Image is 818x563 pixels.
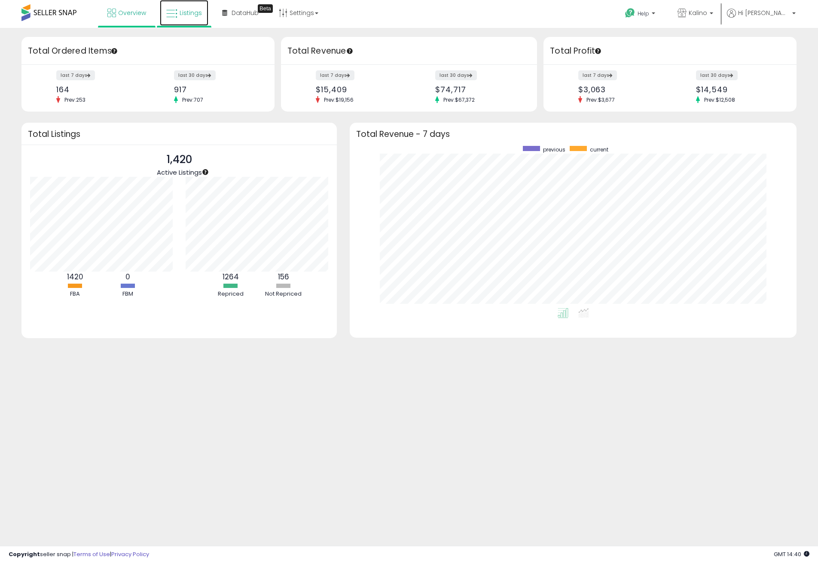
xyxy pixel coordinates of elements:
[56,85,142,94] div: 164
[125,272,130,282] b: 0
[696,70,738,80] label: last 30 days
[638,10,649,17] span: Help
[618,1,664,28] a: Help
[435,70,477,80] label: last 30 days
[543,146,565,153] span: previous
[205,290,256,298] div: Repriced
[316,85,403,94] div: $15,409
[174,85,259,94] div: 917
[738,9,790,17] span: Hi [PERSON_NAME]
[578,85,664,94] div: $3,063
[157,151,202,168] p: 1,420
[157,168,202,177] span: Active Listings
[178,96,208,103] span: Prev: 707
[278,272,289,282] b: 156
[232,9,259,17] span: DataHub
[590,146,608,153] span: current
[582,96,619,103] span: Prev: $3,677
[174,70,216,80] label: last 30 days
[320,96,358,103] span: Prev: $19,156
[550,45,790,57] h3: Total Profit
[28,131,330,137] h3: Total Listings
[102,290,154,298] div: FBM
[28,45,268,57] h3: Total Ordered Items
[356,131,790,137] h3: Total Revenue - 7 days
[625,8,635,18] i: Get Help
[727,9,796,28] a: Hi [PERSON_NAME]
[696,85,781,94] div: $14,549
[201,168,209,176] div: Tooltip anchor
[439,96,479,103] span: Prev: $67,372
[110,47,118,55] div: Tooltip anchor
[578,70,617,80] label: last 7 days
[258,4,273,13] div: Tooltip anchor
[346,47,354,55] div: Tooltip anchor
[316,70,354,80] label: last 7 days
[287,45,531,57] h3: Total Revenue
[258,290,309,298] div: Not Repriced
[180,9,202,17] span: Listings
[60,96,90,103] span: Prev: 253
[700,96,739,103] span: Prev: $12,508
[435,85,522,94] div: $74,717
[118,9,146,17] span: Overview
[594,47,602,55] div: Tooltip anchor
[56,70,95,80] label: last 7 days
[67,272,83,282] b: 1420
[689,9,707,17] span: Kalino
[223,272,239,282] b: 1264
[49,290,101,298] div: FBA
